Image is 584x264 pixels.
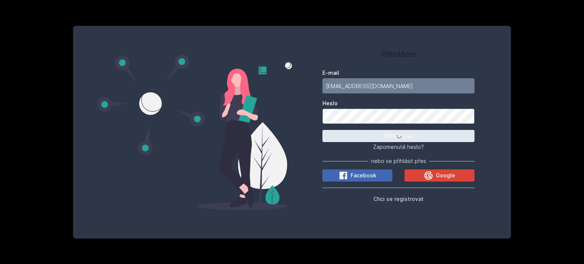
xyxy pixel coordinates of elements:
span: nebo se přihlásit přes [371,157,426,165]
input: Tvoje e-mailová adresa [322,78,474,93]
label: Heslo [322,100,474,107]
h1: Přihlášení [322,49,474,60]
span: Chci se registrovat [373,196,424,202]
span: Google [436,172,455,179]
span: Facebook [351,172,376,179]
label: E-mail [322,69,474,77]
button: Chci se registrovat [373,194,424,203]
button: Facebook [322,169,392,182]
span: Zapomenuté heslo? [373,144,424,150]
button: Google [405,169,474,182]
button: Přihlásit se [322,130,474,142]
